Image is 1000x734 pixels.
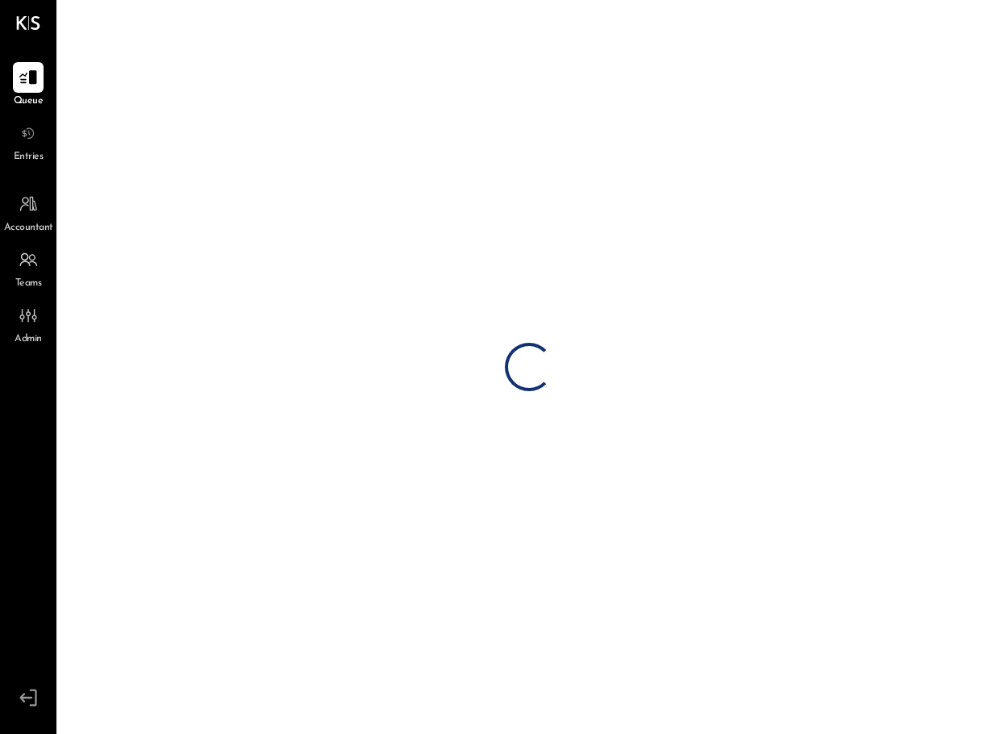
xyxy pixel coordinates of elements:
span: Teams [15,277,42,291]
a: Entries [1,118,56,165]
span: Entries [14,150,44,165]
span: Admin [15,332,42,347]
a: Admin [1,300,56,347]
a: Teams [1,244,56,291]
span: Queue [14,94,44,109]
span: Accountant [4,221,53,236]
a: Accountant [1,189,56,236]
a: Queue [1,62,56,109]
